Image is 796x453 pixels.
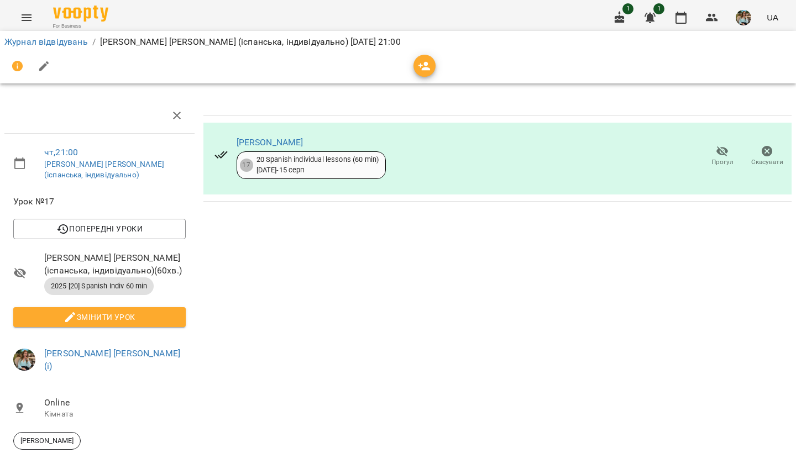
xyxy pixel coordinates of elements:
[700,141,745,172] button: Прогул
[745,141,789,172] button: Скасувати
[44,251,186,277] span: [PERSON_NAME] [PERSON_NAME] (іспанська, індивідуально) ( 60 хв. )
[100,35,401,49] p: [PERSON_NAME] [PERSON_NAME] (іспанська, індивідуально) [DATE] 21:00
[622,3,633,14] span: 1
[237,137,303,148] a: [PERSON_NAME]
[13,432,81,450] div: [PERSON_NAME]
[44,396,186,409] span: Online
[711,157,734,167] span: Прогул
[14,436,80,446] span: [PERSON_NAME]
[53,23,108,30] span: For Business
[44,409,186,420] p: Кімната
[653,3,664,14] span: 1
[767,12,778,23] span: UA
[92,35,96,49] li: /
[44,281,154,291] span: 2025 [20] Spanish Indiv 60 min
[22,310,177,324] span: Змінити урок
[13,195,186,208] span: Урок №17
[13,307,186,327] button: Змінити урок
[44,160,164,180] a: [PERSON_NAME] [PERSON_NAME] (іспанська, індивідуально)
[4,36,88,47] a: Журнал відвідувань
[762,7,783,28] button: UA
[256,155,379,175] div: 20 Spanish individual lessons (60 min) [DATE] - 15 серп
[13,219,186,239] button: Попередні уроки
[13,4,40,31] button: Menu
[240,159,253,172] div: 17
[4,35,792,49] nav: breadcrumb
[44,348,180,372] a: [PERSON_NAME] [PERSON_NAME] (і)
[736,10,751,25] img: 856b7ccd7d7b6bcc05e1771fbbe895a7.jfif
[13,349,35,371] img: 856b7ccd7d7b6bcc05e1771fbbe895a7.jfif
[44,147,78,157] a: чт , 21:00
[751,157,783,167] span: Скасувати
[53,6,108,22] img: Voopty Logo
[22,222,177,235] span: Попередні уроки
